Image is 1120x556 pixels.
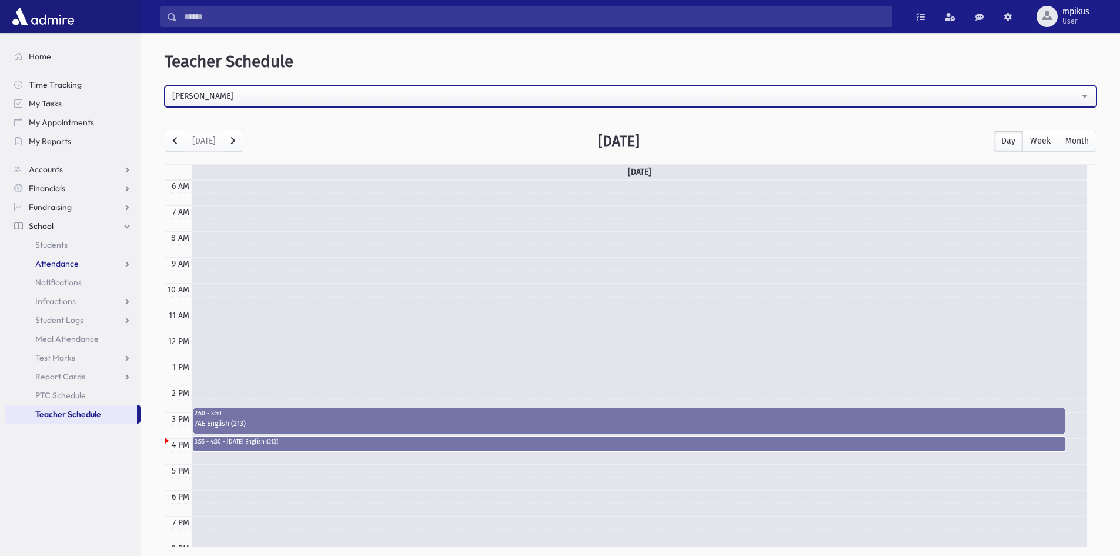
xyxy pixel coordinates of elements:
input: Search [177,6,892,27]
span: My Tasks [29,98,62,109]
a: Infractions [5,292,141,311]
a: [DATE] [626,165,654,179]
a: Attendance [5,254,141,273]
button: Week [1022,131,1058,152]
a: My Appointments [5,113,141,132]
a: Home [5,47,141,66]
div: 7 AM [170,206,192,218]
span: Student Logs [35,315,83,325]
div: [DATE] English (213) [227,438,1064,447]
span: Teacher Schedule [35,409,101,420]
button: prev [165,131,185,152]
a: Notifications [5,273,141,292]
span: Attendance [35,258,79,269]
span: mpikus [1062,7,1089,16]
span: Report Cards [35,371,85,382]
div: 5 PM [169,465,192,477]
div: 4 PM [169,439,192,451]
button: Rabbi Applebaum [165,86,1096,107]
div: [PERSON_NAME] [172,90,1079,102]
span: Accounts [29,164,63,175]
span: My Reports [29,136,71,147]
span: Fundraising [29,202,72,212]
span: Infractions [35,296,76,307]
span: My Appointments [29,117,94,128]
a: Student Logs [5,311,141,329]
div: 8 AM [169,232,192,244]
div: 10 AM [165,284,192,296]
span: Teacher Schedule [165,52,293,71]
a: Meal Attendance [5,329,141,348]
a: Fundraising [5,198,141,217]
a: Test Marks [5,348,141,367]
span: Students [35,239,68,250]
a: PTC Schedule [5,386,141,405]
img: AdmirePro [9,5,77,28]
div: 9 AM [169,258,192,270]
div: 6 PM [169,491,192,503]
div: 1 PM [170,361,192,374]
span: Test Marks [35,352,75,363]
button: [DATE] [185,131,223,152]
a: My Reports [5,132,141,151]
div: 2 PM [169,387,192,399]
a: My Tasks [5,94,141,113]
span: Home [29,51,51,62]
button: Month [1058,131,1096,152]
div: 11 AM [166,309,192,322]
span: User [1062,16,1089,26]
div: 12 PM [166,335,192,348]
div: 7 PM [170,517,192,529]
span: Financials [29,183,65,194]
span: Time Tracking [29,79,82,90]
div: 3 PM [169,413,192,425]
span: Notifications [35,277,82,288]
a: Accounts [5,160,141,179]
span: PTC Schedule [35,390,86,401]
a: Students [5,235,141,254]
div: 6 AM [169,180,192,192]
div: 7AE English (213) [195,419,1064,430]
a: Financials [5,179,141,198]
a: Report Cards [5,367,141,386]
a: Teacher Schedule [5,405,137,424]
div: 2:50 - 3:50 [195,409,1064,418]
span: School [29,221,54,231]
button: next [223,131,243,152]
button: Day [994,131,1023,152]
a: Time Tracking [5,75,141,94]
div: 8 PM [169,542,192,555]
span: Meal Attendance [35,334,99,344]
h2: [DATE] [598,132,640,149]
a: School [5,217,141,235]
div: 3:55 - 4:30 [195,438,227,450]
